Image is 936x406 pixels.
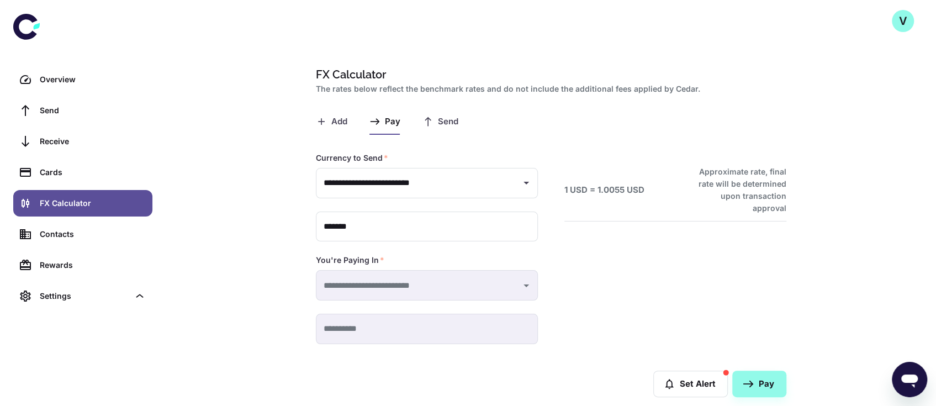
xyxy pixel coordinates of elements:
div: Contacts [40,228,146,240]
div: Cards [40,166,146,178]
div: Send [40,104,146,117]
label: Currency to Send [316,152,388,164]
label: You're Paying In [316,255,384,266]
div: Settings [40,290,129,302]
button: Open [519,175,534,191]
h1: FX Calculator [316,66,782,83]
button: V [892,10,914,32]
h6: Approximate rate, final rate will be determined upon transaction approval [686,166,786,214]
a: Cards [13,159,152,186]
a: Overview [13,66,152,93]
a: Send [13,97,152,124]
a: Contacts [13,221,152,247]
a: Rewards [13,252,152,278]
div: FX Calculator [40,197,146,209]
button: Pay [732,371,786,397]
a: Receive [13,128,152,155]
h6: 1 USD = 1.0055 USD [564,184,644,197]
div: Settings [13,283,152,309]
span: Send [438,117,458,127]
a: FX Calculator [13,190,152,217]
h2: The rates below reflect the benchmark rates and do not include the additional fees applied by Cedar. [316,83,782,95]
span: Pay [385,117,400,127]
iframe: Button to launch messaging window [892,362,927,397]
div: Receive [40,135,146,147]
div: Rewards [40,259,146,271]
span: Add [331,117,347,127]
div: Overview [40,73,146,86]
button: Set Alert [653,371,728,397]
